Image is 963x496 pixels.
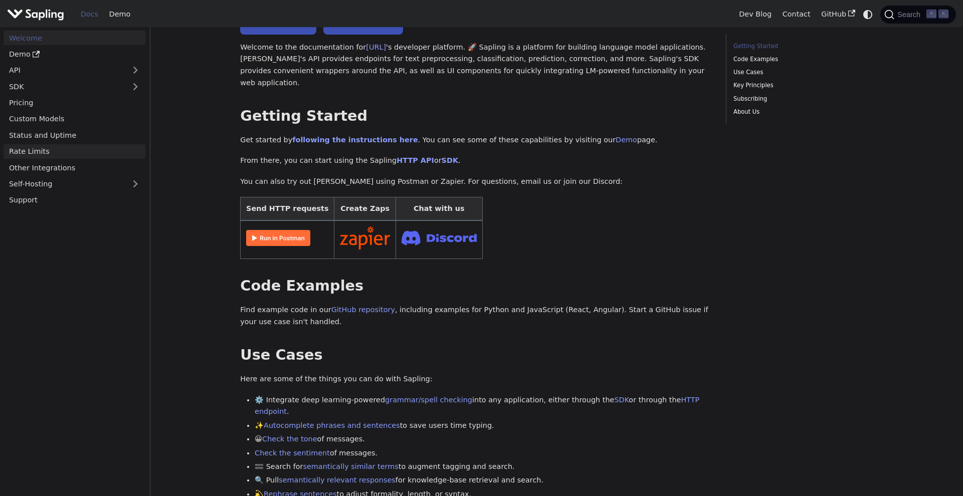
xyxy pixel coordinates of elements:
[125,63,145,78] button: Expand sidebar category 'API'
[4,63,125,78] a: API
[255,461,711,473] li: 🟰 Search for to augment tagging and search.
[255,420,711,432] li: ✨ to save users time typing.
[240,42,711,89] p: Welcome to the documentation for 's developer platform. 🚀 Sapling is a platform for building lang...
[255,433,711,445] li: 😀 of messages.
[4,128,145,142] a: Status and Uptime
[4,47,145,62] a: Demo
[240,107,711,125] h2: Getting Started
[396,197,482,220] th: Chat with us
[75,7,104,22] a: Docs
[240,176,711,188] p: You can also try out [PERSON_NAME] using Postman or Zapier. For questions, email us or join our D...
[397,156,434,164] a: HTTP API
[4,177,145,191] a: Self-Hosting
[7,7,68,22] a: Sapling.ai
[240,346,711,364] h2: Use Cases
[861,7,875,22] button: Switch between dark and light mode (currently system mode)
[340,226,390,250] img: Connect in Zapier
[777,7,816,22] a: Contact
[442,156,458,164] a: SDK
[264,421,400,429] a: Autocomplete phrases and sentences
[4,112,145,126] a: Custom Models
[614,396,629,404] a: SDK
[334,197,396,220] th: Create Zaps
[240,373,711,385] p: Here are some of the things you can do with Sapling:
[331,306,395,314] a: GitHub repository
[255,449,330,457] a: Check the sentiment
[733,55,869,64] a: Code Examples
[733,68,869,77] a: Use Cases
[104,7,136,22] a: Demo
[4,79,125,94] a: SDK
[255,394,711,418] li: ⚙️ Integrate deep learning-powered into any application, either through the or through the .
[125,79,145,94] button: Expand sidebar category 'SDK'
[733,81,869,90] a: Key Principles
[733,94,869,104] a: Subscribing
[880,6,955,24] button: Search (Command+K)
[4,193,145,207] a: Support
[816,7,860,22] a: GitHub
[279,476,396,484] a: semantically relevant responses
[262,435,317,443] a: Check the tone
[7,7,64,22] img: Sapling.ai
[366,43,386,51] a: [URL]
[926,10,936,19] kbd: ⌘
[4,96,145,110] a: Pricing
[402,227,477,248] img: Join Discord
[616,136,637,144] a: Demo
[4,144,145,159] a: Rate Limits
[303,462,398,470] a: semantically similar terms
[894,11,926,19] span: Search
[240,134,711,146] p: Get started by . You can see some of these capabilities by visiting our page.
[733,42,869,51] a: Getting Started
[255,447,711,459] li: of messages.
[385,396,472,404] a: grammar/spell checking
[240,304,711,328] p: Find example code in our , including examples for Python and JavaScript (React, Angular). Start a...
[255,474,711,486] li: 🔍 Pull for knowledge-base retrieval and search.
[241,197,334,220] th: Send HTTP requests
[733,107,869,117] a: About Us
[292,136,418,144] a: following the instructions here
[938,10,948,19] kbd: K
[4,160,145,175] a: Other Integrations
[240,155,711,167] p: From there, you can start using the Sapling or .
[246,230,310,246] img: Run in Postman
[4,31,145,45] a: Welcome
[240,277,711,295] h2: Code Examples
[733,7,777,22] a: Dev Blog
